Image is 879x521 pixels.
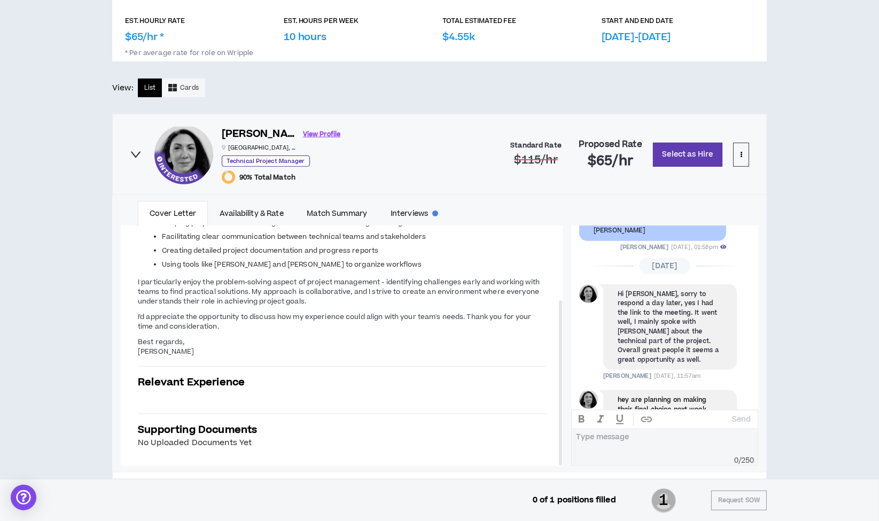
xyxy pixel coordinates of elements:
[637,410,656,429] button: create hypertext link
[138,347,195,356] span: [PERSON_NAME]
[618,290,722,365] li: Hi [PERSON_NAME], sorry to respond a day later, yes I had the link to the meeting. It went well, ...
[579,139,642,150] h4: Proposed Rate
[510,142,562,150] h4: Standard Rate
[671,243,718,251] span: [DATE], 01:58pm
[138,201,208,225] a: Cover Letter
[284,16,359,26] p: EST. HOURS PER WEEK
[579,284,598,303] div: Emmanuelle D.
[154,125,213,184] div: Emmanuelle D.
[579,390,598,409] div: Emmanuelle D.
[591,410,610,429] button: ITALIC text
[125,30,164,44] p: $65/hr
[443,30,475,44] p: $4.55k
[138,375,546,390] h3: Relevant Experience
[620,243,668,251] span: [PERSON_NAME]
[130,149,142,160] span: right
[180,83,199,93] span: Cards
[112,82,134,94] p: View:
[295,201,379,225] a: Match Summary
[239,173,295,182] span: 90% Total Match
[443,16,517,26] p: TOTAL ESTIMATED FEE
[734,455,738,466] span: 0
[588,153,633,170] h2: $65 /hr
[603,372,651,380] span: [PERSON_NAME]
[738,455,754,466] span: / 250
[728,412,755,427] button: Send
[138,312,532,331] span: I'd appreciate the opportunity to discuss how my experience could align with your team's needs. T...
[732,415,751,424] p: Send
[653,143,722,167] button: Select as Hire
[572,410,591,429] button: BOLD text
[125,44,754,57] p: * Per average rate for role on Wripple
[138,423,546,437] h3: Supporting Documents
[162,232,426,242] span: Facilitating clear communication between technical teams and stakeholders
[222,155,310,167] p: Technical Project Manager
[138,337,185,347] span: Best regards,
[11,485,36,510] div: Open Intercom Messenger
[639,258,691,274] span: [DATE]
[162,260,422,269] span: Using tools like [PERSON_NAME] and [PERSON_NAME] to organize workflows
[138,437,546,449] div: No Uploaded Documents Yet
[533,494,616,506] p: 0 of 1 positions filled
[651,487,676,514] span: 1
[610,410,629,429] button: UNDERLINE text
[514,152,557,168] span: $115 /hr
[222,127,297,142] h6: [PERSON_NAME]
[162,79,205,97] button: Cards
[162,246,378,255] span: Creating detailed project documentation and progress reports
[618,395,722,414] p: hey are planning on making their final choice next week.
[602,30,671,44] p: [DATE]-[DATE]
[222,144,297,152] p: [GEOGRAPHIC_DATA] , [GEOGRAPHIC_DATA]
[303,125,340,144] a: View Profile
[379,201,450,225] a: Interviews
[125,16,185,26] p: EST. HOURLY RATE
[602,16,673,26] p: START AND END DATE
[284,30,326,44] p: 10 hours
[208,201,295,225] a: Availability & Rate
[654,372,701,380] span: [DATE], 11:57am
[138,277,540,306] span: I particularly enjoy the problem-solving aspect of project management - identifying challenges ea...
[711,491,767,510] button: Request SOW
